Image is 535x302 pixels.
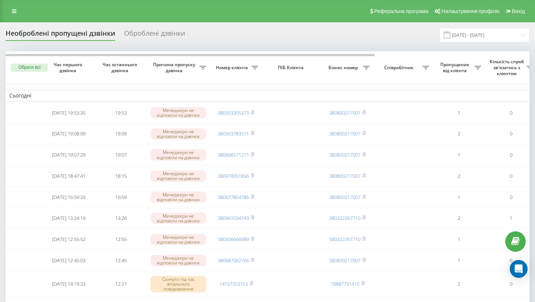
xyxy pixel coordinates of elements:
[43,166,95,186] td: [DATE] 18:47:41
[43,251,95,270] td: [DATE] 12:45:03
[510,260,528,278] div: Open Intercom Messenger
[43,103,95,123] td: [DATE] 19:53:35
[218,173,249,179] a: 380979051836
[218,236,249,242] a: 380506666689
[95,209,147,228] td: 13:26
[43,229,95,249] td: [DATE] 12:55:52
[329,257,360,264] a: 380800217007
[150,276,206,292] div: Скинуто під час вітального повідомлення
[43,209,95,228] td: [DATE] 13:24:19
[150,213,206,224] div: Менеджери не відповіли на дзвінок
[6,29,115,41] div: Необроблені пропущені дзвінки
[150,192,206,203] div: Менеджери не відповіли на дзвінок
[374,8,429,14] span: Реферальна програма
[214,65,252,71] span: Номер клієнта
[441,8,499,14] span: Налаштування профілю
[95,272,147,296] td: 12:27
[95,166,147,186] td: 18:15
[150,149,206,160] div: Менеджери не відповіли на дзвінок
[433,251,485,270] td: 1
[329,194,360,200] a: 380800217007
[95,103,147,123] td: 19:53
[331,280,359,287] a: 18887731410
[43,272,95,296] td: [DATE] 14:19:33
[150,170,206,181] div: Менеджери не відповіли на дзвінок
[433,209,485,228] td: 2
[150,128,206,139] div: Менеджери не відповіли на дзвінок
[95,145,147,165] td: 19:07
[218,194,249,200] a: 380677854786
[219,280,248,287] a: 14157353153
[218,130,249,137] a: 380503783511
[329,215,360,221] a: 380322267710
[329,130,360,137] a: 380800217007
[489,59,526,76] span: Кількість спроб зв'язатись з клієнтом
[325,65,363,71] span: Бізнес номер
[437,62,474,73] span: Пропущених від клієнта
[43,187,95,207] td: [DATE] 16:59:33
[377,65,422,71] span: Співробітник
[95,187,147,207] td: 16:59
[95,229,147,249] td: 12:55
[329,109,360,116] a: 380800217007
[218,215,249,221] a: 380961034743
[433,166,485,186] td: 2
[433,145,485,165] td: 1
[11,64,48,72] button: Обрати всі
[95,251,147,270] td: 12:45
[329,236,360,242] a: 380322267710
[150,62,200,73] span: Причина пропуску дзвінка
[329,173,360,179] a: 380800217007
[49,62,89,73] span: Час першого дзвінка
[101,62,141,73] span: Час останнього дзвінка
[124,29,185,41] div: Оброблені дзвінки
[150,234,206,245] div: Менеджери не відповіли на дзвінок
[268,65,315,71] span: ПІБ Клієнта
[43,124,95,144] td: [DATE] 19:08:09
[218,151,249,158] a: 380666571211
[433,229,485,249] td: 1
[433,272,485,296] td: 2
[433,124,485,144] td: 2
[433,187,485,207] td: 1
[150,255,206,266] div: Менеджери не відповіли на дзвінок
[218,257,249,264] a: 380687062766
[512,8,525,14] span: Вихід
[150,107,206,118] div: Менеджери не відповіли на дзвінок
[218,109,249,116] a: 380503305373
[329,151,360,158] a: 380800217007
[95,124,147,144] td: 19:09
[433,103,485,123] td: 1
[43,145,95,165] td: [DATE] 19:07:29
